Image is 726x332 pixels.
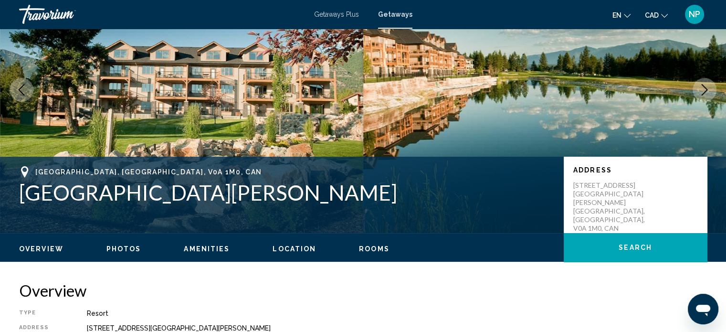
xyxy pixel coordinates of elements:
[682,4,707,24] button: User Menu
[378,11,412,18] a: Getaways
[573,166,697,174] p: Address
[612,11,621,19] span: en
[688,294,718,324] iframe: Button to launch messaging window
[693,78,716,102] button: Next image
[314,11,359,18] a: Getaways Plus
[645,11,659,19] span: CAD
[87,310,707,317] div: Resort
[564,233,707,262] button: Search
[19,310,63,317] div: Type
[19,281,707,300] h2: Overview
[19,5,305,24] a: Travorium
[19,180,554,205] h1: [GEOGRAPHIC_DATA][PERSON_NAME]
[10,78,33,102] button: Previous image
[689,10,700,19] span: NP
[273,245,316,253] button: Location
[35,168,262,176] span: [GEOGRAPHIC_DATA], [GEOGRAPHIC_DATA], V0A 1M0, CAN
[19,245,63,253] button: Overview
[359,245,389,253] button: Rooms
[612,8,631,22] button: Change language
[573,181,650,233] p: [STREET_ADDRESS][GEOGRAPHIC_DATA][PERSON_NAME] [GEOGRAPHIC_DATA], [GEOGRAPHIC_DATA], V0A 1M0, CAN
[106,245,141,253] button: Photos
[619,244,652,252] span: Search
[184,245,230,253] button: Amenities
[645,8,668,22] button: Change currency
